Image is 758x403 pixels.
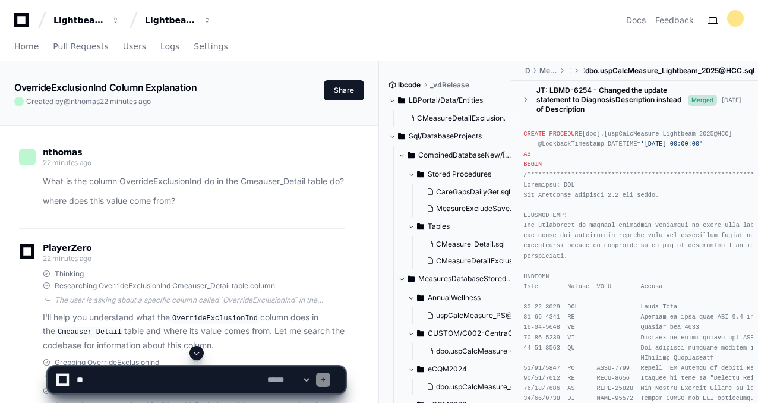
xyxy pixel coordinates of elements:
[408,272,415,286] svg: Directory
[55,295,345,305] div: The user is asking about a specific column called `OverrideExclusionInd` in the `Cmeauser_Detail`...
[160,43,179,50] span: Logs
[389,91,503,110] button: LBPortal/Data/Entities
[585,66,754,75] span: dbo.uspCalcMeasure_Lightbeam_2025@HCC.sql
[398,269,512,288] button: MeasuresDatabaseStoredProcedures/dbo/Measures
[43,147,82,157] span: nthomas
[408,217,522,236] button: Tables
[436,204,521,213] span: MeasureExcludeSave.sql
[398,80,421,90] span: lbcode
[160,33,179,61] a: Logs
[43,158,91,167] span: 22 minutes ago
[523,130,545,137] span: CREATE
[422,343,524,360] button: dbo.uspCalcMeasure_C002_2024@Allergies.sql
[422,253,524,269] button: CMeasureDetailExclusion.sql
[417,219,424,234] svg: Directory
[64,97,71,106] span: @
[408,165,522,184] button: Stored Procedures
[398,93,405,108] svg: Directory
[14,43,39,50] span: Home
[398,129,405,143] svg: Directory
[409,96,483,105] span: LBPortal/Data/Entities
[408,288,522,307] button: AnnualWellness
[14,33,39,61] a: Home
[422,200,521,217] button: MeasureExcludeSave.sql
[688,95,717,106] span: Merged
[49,10,125,31] button: Lightbeam Health
[422,184,521,200] button: CareGapsDailyGet.sql
[123,43,146,50] span: Users
[436,187,510,197] span: CareGapsDailyGet.sql
[55,281,275,291] span: Researching OverrideExclusionInd Cmeauser_Detail table column
[428,169,491,179] span: Stored Procedures
[14,81,197,93] app-text-character-animate: OverrideExclusionInd Column Explanation
[55,327,124,338] code: Cmeauser_Detail
[43,254,91,263] span: 22 minutes ago
[722,96,741,105] div: [DATE]
[403,110,505,127] button: CMeasureDetailExclusion.cs
[55,269,84,279] span: Thinking
[436,240,505,249] span: CMeasure_Detail.sql
[53,14,105,26] div: Lightbeam Health
[43,194,345,208] p: where does this value come from?
[194,33,228,61] a: Settings
[428,222,450,231] span: Tables
[26,97,151,106] span: Created by
[43,311,345,352] p: I'll help you understand what the column does in the table and where its value comes from. Let me...
[626,14,646,26] a: Docs
[523,150,530,158] span: AS
[418,150,512,160] span: CombinedDatabaseNew/[PERSON_NAME]/dbo
[170,313,260,324] code: OverrideExclusionInd
[408,324,522,343] button: CUSTOM/C002-CentraCare
[655,14,694,26] button: Feedback
[428,329,522,338] span: CUSTOM/C002-CentraCare
[422,236,524,253] button: CMeasure_Detail.sql
[398,146,512,165] button: CombinedDatabaseNew/[PERSON_NAME]/dbo
[428,293,481,303] span: AnnualWellness
[539,66,558,75] span: MeasuresDatabaseStoredProcedures
[418,274,512,284] span: MeasuresDatabaseStoredProcedures/dbo/Measures
[324,80,364,100] button: Share
[409,131,482,141] span: Sql/DatabaseProjects
[525,66,530,75] span: DatabaseProjects
[53,43,108,50] span: Pull Requests
[640,140,703,147] span: '[DATE] 00:00:00'
[430,80,469,90] span: _v4Release
[43,244,91,251] span: PlayerZero
[53,33,108,61] a: Pull Requests
[417,167,424,181] svg: Directory
[43,175,345,188] p: What is the column OverrideExclusionInd do in the Cmeauser_Detail table do?
[389,127,503,146] button: Sql/DatabaseProjects
[417,291,424,305] svg: Directory
[100,97,151,106] span: 22 minutes ago
[417,114,513,123] span: CMeasureDetailExclusion.cs
[536,86,688,114] div: JT: LBMD-6254 - Changed the update statement to DiagnosisDescription instead of Description
[422,307,524,324] button: uspCalcMeasure_PS@CCS.sql
[408,148,415,162] svg: Directory
[417,326,424,341] svg: Directory
[140,10,216,31] button: Lightbeam Health Solutions
[436,311,539,320] span: uspCalcMeasure_PS@CCS.sql
[123,33,146,61] a: Users
[549,130,582,137] span: PROCEDURE
[523,160,542,168] span: BEGIN
[145,14,196,26] div: Lightbeam Health Solutions
[71,97,100,106] span: nthomas
[436,256,534,266] span: CMeasureDetailExclusion.sql
[194,43,228,50] span: Settings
